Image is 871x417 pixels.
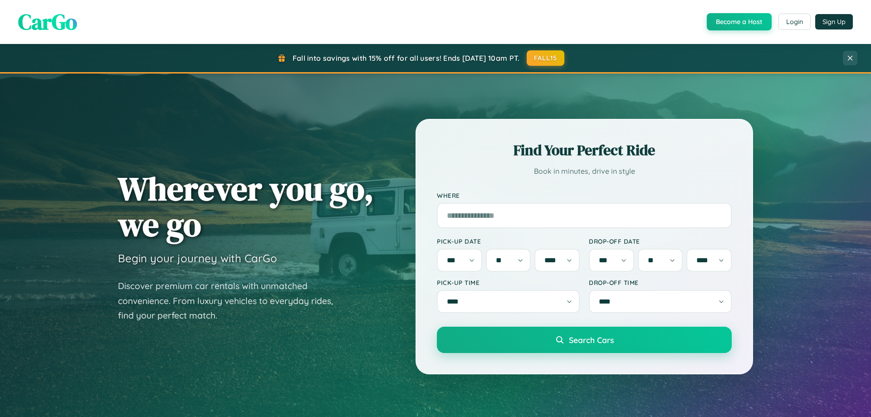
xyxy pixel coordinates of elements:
p: Book in minutes, drive in style [437,165,732,178]
button: Sign Up [815,14,853,29]
label: Where [437,191,732,199]
p: Discover premium car rentals with unmatched convenience. From luxury vehicles to everyday rides, ... [118,279,345,323]
label: Pick-up Time [437,279,580,286]
h1: Wherever you go, we go [118,171,374,242]
button: Become a Host [707,13,772,30]
label: Drop-off Date [589,237,732,245]
h3: Begin your journey with CarGo [118,251,277,265]
button: Search Cars [437,327,732,353]
h2: Find Your Perfect Ride [437,140,732,160]
label: Pick-up Date [437,237,580,245]
button: Login [778,14,811,30]
span: Fall into savings with 15% off for all users! Ends [DATE] 10am PT. [293,54,520,63]
label: Drop-off Time [589,279,732,286]
span: Search Cars [569,335,614,345]
span: CarGo [18,7,77,37]
button: FALL15 [527,50,565,66]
